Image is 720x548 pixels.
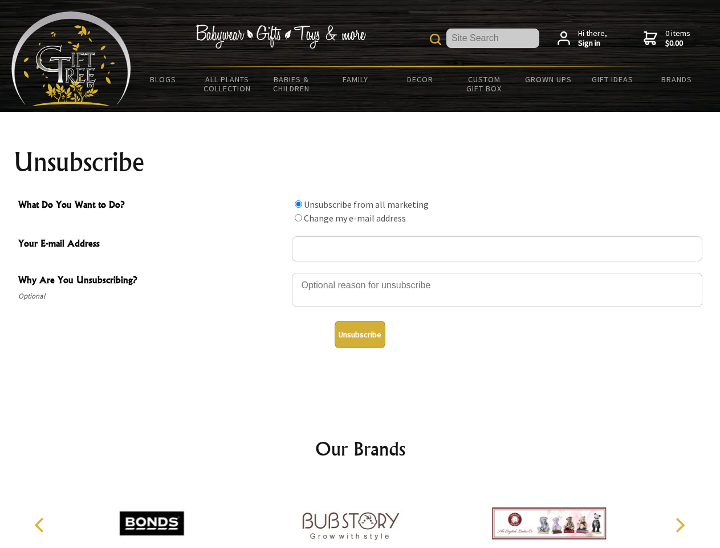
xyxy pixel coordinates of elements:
input: Site Search [446,29,539,48]
label: Unsubscribe from all marketing [304,199,429,210]
a: Grown Ups [516,67,580,91]
strong: Sign in [578,38,607,49]
input: What Do You Want to Do? [295,214,302,221]
span: 0 items [665,28,690,49]
button: Previous [29,513,54,538]
a: BLOGS [131,67,196,91]
a: Brands [645,67,709,91]
input: Your E-mail Address [292,236,702,261]
button: Next [667,513,692,538]
strong: $0.00 [665,38,690,49]
span: What Do You Want to Do? [18,198,286,214]
img: product search [430,34,441,45]
a: All Plants Collection [196,67,260,100]
a: Family [324,67,388,91]
a: Hi there,Sign in [558,29,607,49]
img: Babyware - Gifts - Toys and more... [11,11,131,106]
span: Optional [18,289,286,303]
button: Unsubscribe [335,321,385,348]
textarea: Why Are You Unsubscribing? [292,273,702,307]
a: Babies & Children [259,67,324,100]
a: 0 items$0.00 [644,29,690,49]
label: Change my e-mail address [304,212,406,224]
a: Custom Gift Box [452,67,516,100]
span: Hi there, [578,29,607,49]
img: Babywear - Gifts - Toys & more [195,25,366,49]
a: Gift Ideas [580,67,645,91]
a: Decor [388,67,452,91]
input: What Do You Want to Do? [295,200,302,208]
h1: Unsubscribe [14,148,707,176]
span: Your E-mail Address [18,236,286,253]
h2: Our Brands [23,435,698,462]
span: Why Are You Unsubscribing? [18,273,286,289]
